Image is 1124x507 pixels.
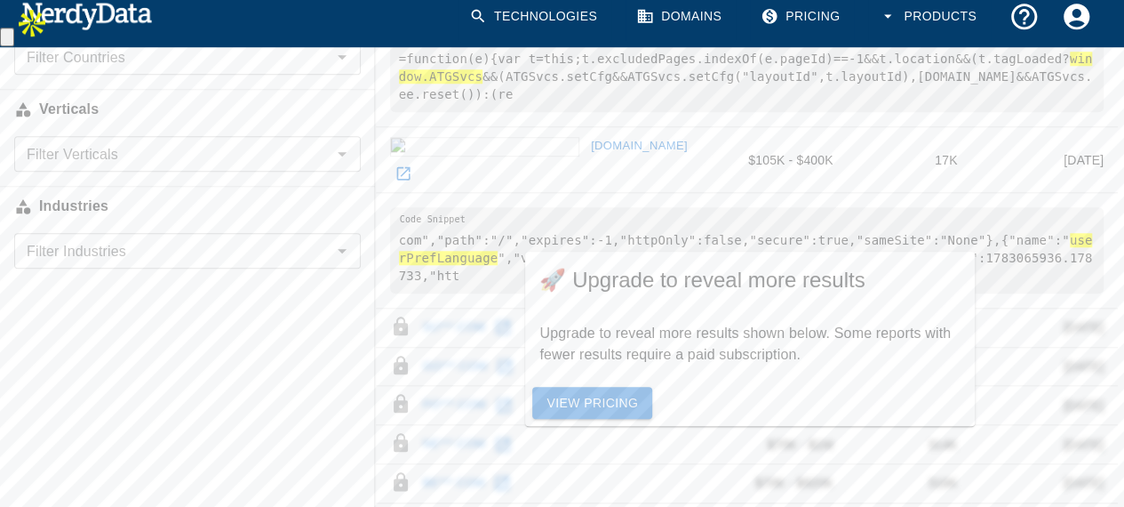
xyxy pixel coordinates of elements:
a: [DOMAIN_NAME] [586,133,692,160]
td: [DATE] [971,127,1118,193]
p: Upgrade to reveal more results shown below. Some reports with fewer results require a paid subscr... [539,323,961,366]
td: $105K - $400K [713,127,847,193]
button: Open [330,141,355,166]
pre: com","path":"/","expires":-1,"httpOnly":false,"secure":true,"sameSite":"None"},{"name":" ","value... [390,207,1104,294]
iframe: Drift Widget Chat Controller [1035,381,1103,448]
a: View Pricing [532,387,652,420]
img: michaelkors.com icon [390,137,579,157]
span: 🚀 Upgrade to reveal more results [539,266,961,294]
td: 17K [847,127,971,193]
a: Open michaelkors.com in new window [390,160,417,187]
button: Open [330,238,355,263]
hl: userPrefLanguage [399,233,1093,265]
pre: =function(e){var t=this;t.excludedPages.indexOf(e.pageId)==-1&&t.location&&(t.tagLoaded? &&(ATGSv... [390,26,1104,112]
button: Open [330,44,355,69]
img: Apollo [14,5,50,41]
